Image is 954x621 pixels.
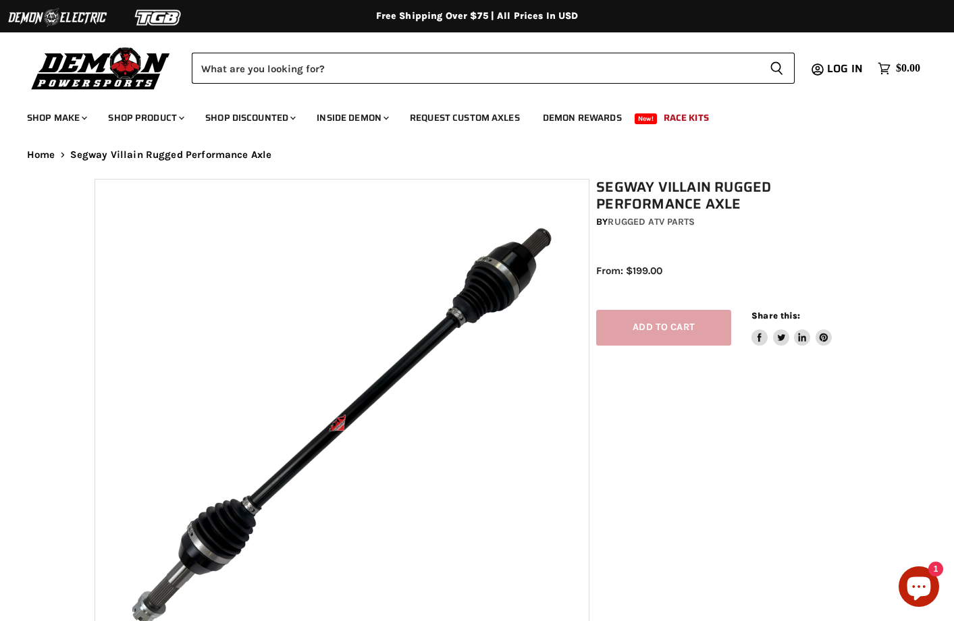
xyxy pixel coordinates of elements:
aside: Share this: [751,310,832,346]
div: by [596,215,866,230]
img: TGB Logo 2 [108,5,209,30]
a: Shop Discounted [195,104,304,132]
a: Race Kits [654,104,719,132]
a: Demon Rewards [533,104,632,132]
img: Demon Electric Logo 2 [7,5,108,30]
a: Log in [821,63,871,75]
span: Log in [827,60,863,77]
a: Shop Product [98,104,192,132]
img: Demon Powersports [27,44,175,92]
a: Inside Demon [307,104,397,132]
h1: Segway Villain Rugged Performance Axle [596,179,866,213]
a: $0.00 [871,59,927,78]
a: Shop Make [17,104,95,132]
button: Search [759,53,795,84]
input: Search [192,53,759,84]
span: Segway Villain Rugged Performance Axle [70,149,272,161]
span: New! [635,113,658,124]
form: Product [192,53,795,84]
a: Request Custom Axles [400,104,530,132]
inbox-online-store-chat: Shopify online store chat [895,566,943,610]
span: Share this: [751,310,800,321]
a: Home [27,149,55,161]
a: Rugged ATV Parts [608,216,695,227]
span: From: $199.00 [596,265,662,277]
span: $0.00 [896,62,920,75]
ul: Main menu [17,99,917,132]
